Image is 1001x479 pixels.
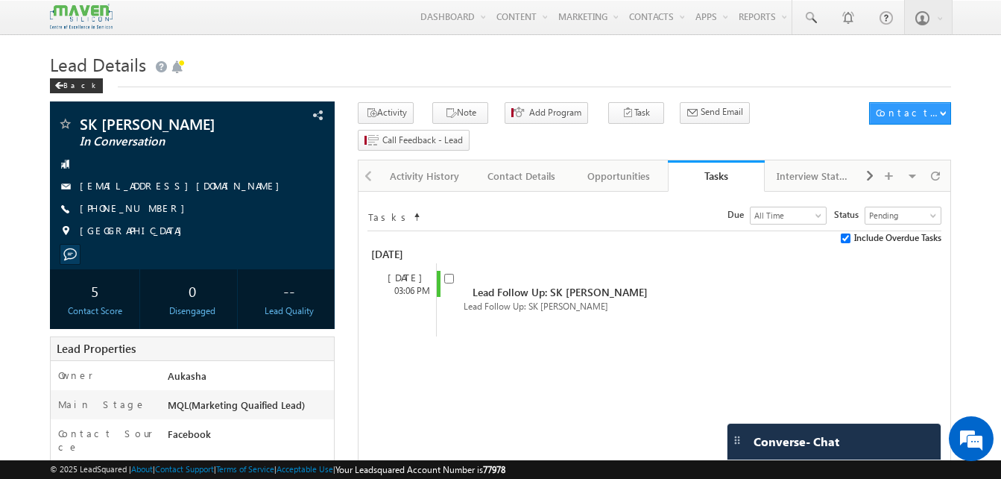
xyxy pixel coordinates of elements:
span: SK [PERSON_NAME] [80,116,255,131]
span: All Time [751,209,822,222]
span: Include Overdue Tasks [854,231,941,245]
span: © 2025 LeadSquared | | | | | [50,463,505,477]
a: Back [50,78,110,90]
span: Lead Properties [57,341,136,356]
a: Opportunities [571,160,668,192]
span: Due [727,208,750,222]
a: All Time [750,207,827,225]
div: Contact Details [485,167,557,185]
a: Terms of Service [216,464,274,474]
td: Tasks [367,207,412,225]
div: MQL(Marketing Quaified Lead) [164,398,334,419]
button: Send Email [680,102,750,124]
span: Send Email [701,105,743,119]
div: -- [248,277,330,304]
div: Opportunities [583,167,654,185]
div: Back [50,78,103,93]
span: Sort Timeline [413,207,420,221]
button: Add Program [505,102,588,124]
span: Lead Follow Up: SK [PERSON_NAME] [473,285,648,299]
a: Activity History [376,160,473,192]
div: Facebook [164,427,334,448]
button: Activity [358,102,414,124]
div: 03:06 PM [375,284,436,298]
span: Status [834,208,865,222]
span: [GEOGRAPHIC_DATA] [80,224,189,239]
a: Tasks [668,160,765,192]
button: Note [432,102,488,124]
div: 0 [151,277,233,304]
button: Task [608,102,664,124]
a: Contact Details [473,160,570,192]
span: In Conversation [80,134,255,149]
div: Disengaged [151,304,233,318]
button: Call Feedback - Lead [358,130,470,151]
div: Lead Quality [248,304,330,318]
div: 5 [54,277,136,304]
a: Acceptable Use [277,464,333,474]
div: Activity History [388,167,460,185]
div: Contact Actions [876,106,939,119]
span: Your Leadsquared Account Number is [335,464,505,475]
span: Pending [865,209,937,222]
span: [PHONE_NUMBER] [80,201,192,216]
a: [EMAIL_ADDRESS][DOMAIN_NAME] [80,179,287,192]
button: Contact Actions [869,102,951,125]
span: Add Program [529,106,581,119]
label: Main Stage [58,398,146,411]
div: [DATE] [375,271,436,284]
label: Owner [58,369,93,382]
img: Custom Logo [50,4,113,30]
div: Interview Status [777,167,848,185]
span: Lead Follow Up: SK [PERSON_NAME] [464,301,608,312]
span: 77978 [483,464,505,475]
div: Tasks [679,169,754,183]
span: Aukasha [168,369,206,382]
img: carter-drag [731,434,743,446]
a: Pending [865,207,941,225]
a: Contact Support [155,464,214,474]
div: Contact Score [54,304,136,318]
span: Converse - Chat [754,435,839,448]
a: About [131,464,153,474]
label: Contact Source [58,427,154,454]
span: Lead Details [50,52,146,76]
div: [DATE] [367,245,435,263]
span: Call Feedback - Lead [382,134,463,147]
a: Interview Status [765,160,862,192]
